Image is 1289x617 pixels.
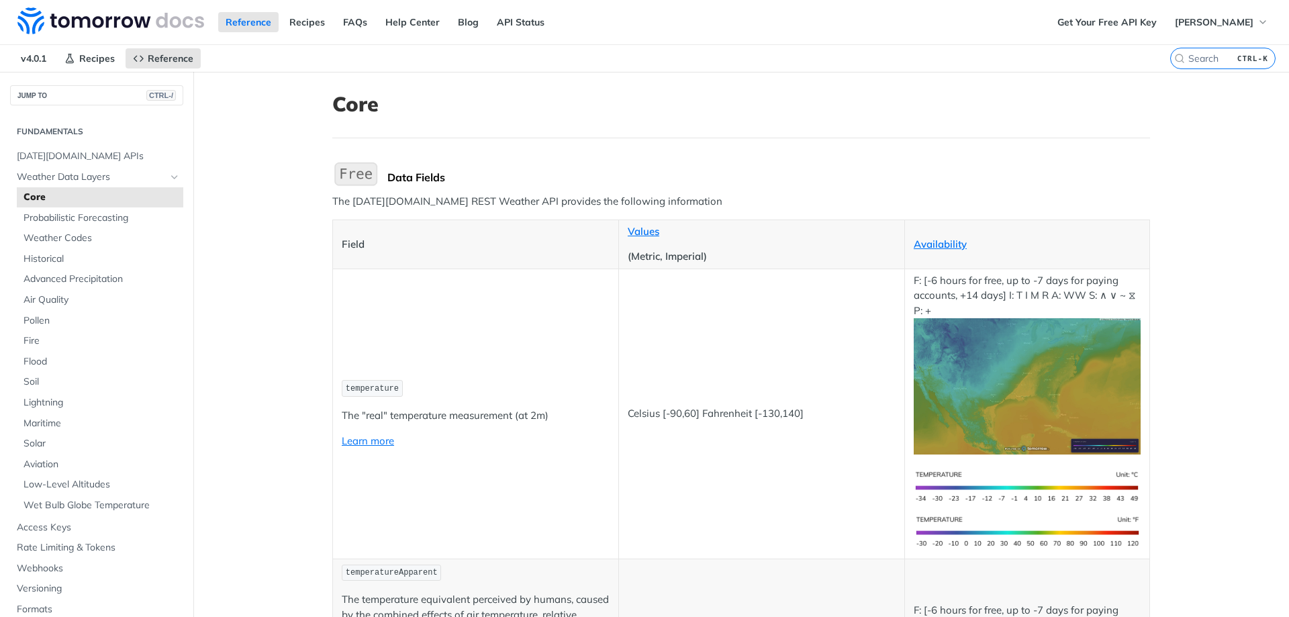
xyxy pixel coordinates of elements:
a: [DATE][DOMAIN_NAME] APIs [10,146,183,167]
a: Recipes [57,48,122,68]
a: Versioning [10,579,183,599]
span: CTRL-/ [146,90,176,101]
span: Access Keys [17,521,180,534]
a: Values [628,225,659,238]
a: Low-Level Altitudes [17,475,183,495]
span: Expand image [914,379,1141,392]
img: Tomorrow.io Weather API Docs [17,7,204,34]
a: Flood [17,352,183,372]
span: Lightning [23,396,180,410]
span: Advanced Precipitation [23,273,180,286]
span: Core [23,191,180,204]
p: Celsius [-90,60] Fahrenheit [-130,140] [628,406,896,422]
span: Formats [17,603,180,616]
span: [DATE][DOMAIN_NAME] APIs [17,150,180,163]
a: Get Your Free API Key [1050,12,1164,32]
span: Expand image [914,524,1141,537]
p: The "real" temperature measurement (at 2m) [342,408,610,424]
span: temperatureApparent [346,568,438,577]
span: Soil [23,375,180,389]
a: Lightning [17,393,183,413]
a: Probabilistic Forecasting [17,208,183,228]
a: Historical [17,249,183,269]
a: Aviation [17,455,183,475]
a: Learn more [342,434,394,447]
span: Air Quality [23,293,180,307]
p: F: [-6 hours for free, up to -7 days for paying accounts, +14 days] I: T I M R A: WW S: ∧ ∨ ~ ⧖ P: + [914,273,1141,455]
div: Data Fields [387,171,1150,184]
span: [PERSON_NAME] [1175,16,1253,28]
span: Reference [148,52,193,64]
a: Reference [218,12,279,32]
span: Rate Limiting & Tokens [17,541,180,555]
span: Probabilistic Forecasting [23,211,180,225]
a: Solar [17,434,183,454]
a: Pollen [17,311,183,331]
a: Rate Limiting & Tokens [10,538,183,558]
a: Soil [17,372,183,392]
p: The [DATE][DOMAIN_NAME] REST Weather API provides the following information [332,194,1150,209]
button: Hide subpages for Weather Data Layers [169,172,180,183]
span: v4.0.1 [13,48,54,68]
a: Weather Codes [17,228,183,248]
a: Fire [17,331,183,351]
span: temperature [346,384,399,393]
span: Versioning [17,582,180,596]
span: Solar [23,437,180,450]
a: API Status [489,12,552,32]
a: Help Center [378,12,447,32]
a: Weather Data LayersHide subpages for Weather Data Layers [10,167,183,187]
span: Recipes [79,52,115,64]
a: Maritime [17,414,183,434]
h2: Fundamentals [10,126,183,138]
span: Weather Codes [23,232,180,245]
span: Flood [23,355,180,369]
a: Access Keys [10,518,183,538]
a: Reference [126,48,201,68]
a: Recipes [282,12,332,32]
span: Maritime [23,417,180,430]
span: Fire [23,334,180,348]
a: Blog [450,12,486,32]
kbd: CTRL-K [1234,52,1272,65]
svg: Search [1174,53,1185,64]
a: FAQs [336,12,375,32]
button: [PERSON_NAME] [1167,12,1276,32]
a: Webhooks [10,559,183,579]
span: Low-Level Altitudes [23,478,180,491]
a: Advanced Precipitation [17,269,183,289]
span: Aviation [23,458,180,471]
span: Pollen [23,314,180,328]
span: Webhooks [17,562,180,575]
button: JUMP TOCTRL-/ [10,85,183,105]
h1: Core [332,92,1150,116]
a: Core [17,187,183,207]
span: Expand image [914,479,1141,492]
span: Historical [23,252,180,266]
a: Availability [914,238,967,250]
p: Field [342,237,610,252]
a: Air Quality [17,290,183,310]
span: Wet Bulb Globe Temperature [23,499,180,512]
p: (Metric, Imperial) [628,249,896,265]
span: Weather Data Layers [17,171,166,184]
a: Wet Bulb Globe Temperature [17,495,183,516]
